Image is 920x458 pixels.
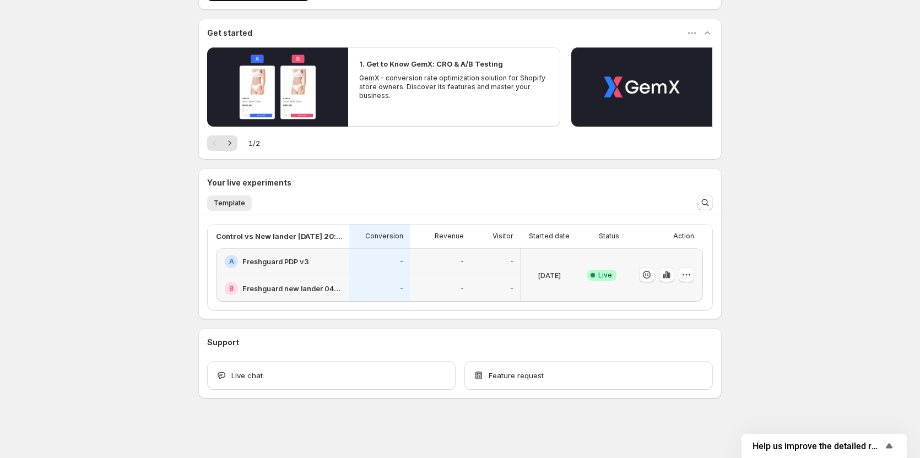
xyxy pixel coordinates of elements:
[231,370,263,381] span: Live chat
[359,58,503,69] h2: 1. Get to Know GemX: CRO & A/B Testing
[529,232,570,241] p: Started date
[435,232,464,241] p: Revenue
[461,284,464,293] p: -
[248,138,260,149] span: 1 / 2
[242,283,343,294] h2: Freshguard new lander 04/09
[229,257,234,266] h2: A
[207,47,348,127] button: Play video
[538,270,561,281] p: [DATE]
[510,284,513,293] p: -
[400,257,403,266] p: -
[697,195,713,210] button: Search and filter results
[242,256,309,267] h2: Freshguard PDP v3
[489,370,544,381] span: Feature request
[229,284,234,293] h2: B
[753,441,883,451] span: Help us improve the detailed report for A/B campaigns
[222,135,237,151] button: Next
[216,231,343,242] p: Control vs New lander [DATE] 20:40
[400,284,403,293] p: -
[598,271,612,280] span: Live
[461,257,464,266] p: -
[214,199,245,208] span: Template
[207,337,239,348] h3: Support
[359,74,549,100] p: GemX - conversion rate optimization solution for Shopify store owners. Discover its features and ...
[365,232,403,241] p: Conversion
[673,232,694,241] p: Action
[493,232,513,241] p: Visitor
[207,28,252,39] h3: Get started
[510,257,513,266] p: -
[207,177,291,188] h3: Your live experiments
[207,135,237,151] nav: Pagination
[753,439,896,452] button: Show survey - Help us improve the detailed report for A/B campaigns
[571,47,712,127] button: Play video
[599,232,619,241] p: Status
